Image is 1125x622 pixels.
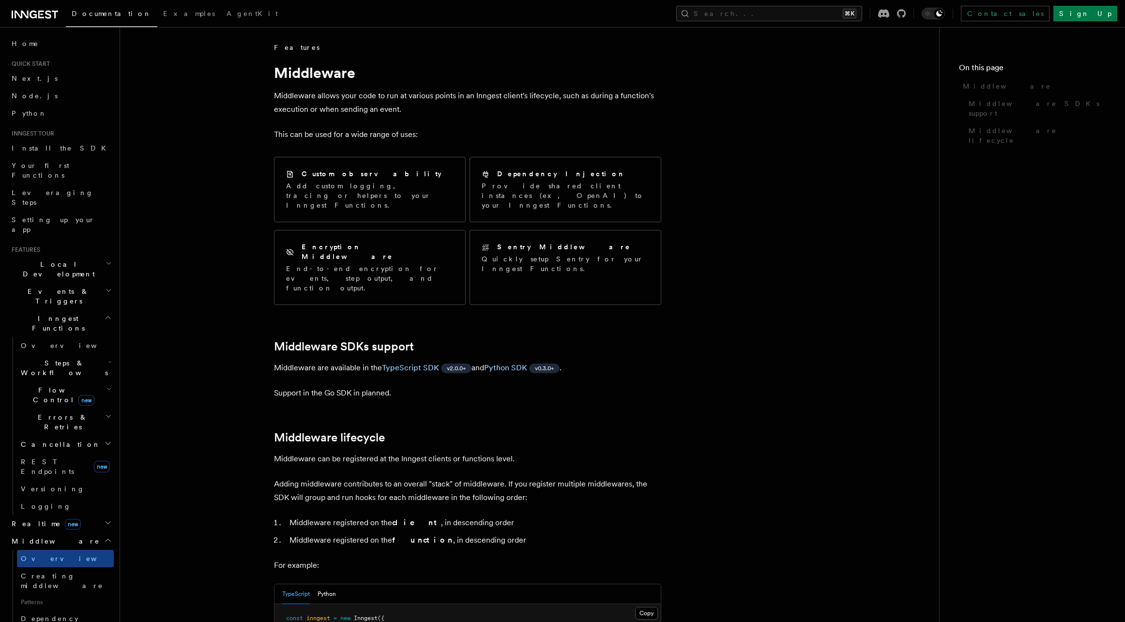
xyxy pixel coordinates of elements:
[8,139,114,157] a: Install the SDK
[447,364,466,372] span: v2.0.0+
[274,64,661,81] h1: Middleware
[282,584,310,604] button: TypeScript
[274,128,661,141] p: This can be used for a wide range of uses:
[17,550,114,567] a: Overview
[8,105,114,122] a: Python
[274,559,661,572] p: For example:
[306,615,330,622] span: inngest
[17,480,114,498] a: Versioning
[8,515,114,532] button: Realtimenew
[8,157,114,184] a: Your first Functions
[12,75,58,82] span: Next.js
[17,354,114,381] button: Steps & Workflows
[94,461,110,472] span: new
[157,3,221,26] a: Examples
[12,92,58,100] span: Node.js
[961,6,1049,21] a: Contact sales
[286,264,454,293] p: End-to-end encryption for events, step output, and function output.
[286,181,454,210] p: Add custom logging, tracing or helpers to your Inngest Functions.
[382,363,439,372] a: TypeScript SDK
[12,189,93,206] span: Leveraging Steps
[969,126,1106,145] span: Middleware lifecycle
[497,242,631,252] h2: Sentry Middleware
[318,584,336,604] button: Python
[12,39,39,48] span: Home
[12,162,69,179] span: Your first Functions
[8,184,114,211] a: Leveraging Steps
[21,458,74,475] span: REST Endpoints
[959,77,1106,95] a: Middleware
[221,3,284,26] a: AgentKit
[676,6,862,21] button: Search...⌘K
[1053,6,1117,21] a: Sign Up
[8,70,114,87] a: Next.js
[470,157,661,222] a: Dependency InjectionProvide shared client instances (ex, OpenAI) to your Inngest Functions.
[8,310,114,337] button: Inngest Functions
[286,615,303,622] span: const
[274,477,661,504] p: Adding middleware contributes to an overall "stack" of middleware. If you register multiple middl...
[12,216,95,233] span: Setting up your app
[17,337,114,354] a: Overview
[969,99,1106,118] span: Middleware SDKs support
[21,572,103,590] span: Creating middleware
[482,181,649,210] p: Provide shared client instances (ex, OpenAI) to your Inngest Functions.
[8,256,114,283] button: Local Development
[21,555,121,562] span: Overview
[8,283,114,310] button: Events & Triggers
[17,358,108,378] span: Steps & Workflows
[21,342,121,349] span: Overview
[17,436,114,453] button: Cancellation
[12,144,112,152] span: Install the SDK
[392,535,453,545] strong: function
[8,211,114,238] a: Setting up your app
[635,607,658,620] button: Copy
[8,246,40,254] span: Features
[8,87,114,105] a: Node.js
[274,452,661,466] p: Middleware can be registered at the Inngest clients or functions level.
[8,536,100,546] span: Middleware
[354,615,378,622] span: Inngest
[302,169,441,179] h2: Custom observability
[17,594,114,610] span: Patterns
[17,567,114,594] a: Creating middleware
[17,498,114,515] a: Logging
[287,533,661,547] li: Middleware registered on the , in descending order
[17,440,101,449] span: Cancellation
[274,340,414,353] a: Middleware SDKs support
[17,453,114,480] a: REST Endpointsnew
[72,10,152,17] span: Documentation
[392,518,441,527] strong: client
[959,62,1106,77] h4: On this page
[78,395,94,406] span: new
[274,361,661,375] p: Middleware are available in the and .
[274,157,466,222] a: Custom observabilityAdd custom logging, tracing or helpers to your Inngest Functions.
[8,130,54,137] span: Inngest tour
[535,364,554,372] span: v0.3.0+
[12,109,47,117] span: Python
[378,615,384,622] span: ({
[227,10,278,17] span: AgentKit
[274,431,385,444] a: Middleware lifecycle
[8,519,81,529] span: Realtime
[274,43,319,52] span: Features
[274,386,661,400] p: Support in the Go SDK in planned.
[484,363,527,372] a: Python SDK
[482,254,649,273] p: Quickly setup Sentry for your Inngest Functions.
[287,516,661,530] li: Middleware registered on the , in descending order
[21,485,85,493] span: Versioning
[8,314,105,333] span: Inngest Functions
[65,519,81,530] span: new
[922,8,945,19] button: Toggle dark mode
[334,615,337,622] span: =
[8,532,114,550] button: Middleware
[8,287,106,306] span: Events & Triggers
[17,409,114,436] button: Errors & Retries
[17,385,106,405] span: Flow Control
[8,60,50,68] span: Quick start
[302,242,454,261] h2: Encryption Middleware
[274,230,466,305] a: Encryption MiddlewareEnd-to-end encryption for events, step output, and function output.
[21,502,71,510] span: Logging
[470,230,661,305] a: Sentry MiddlewareQuickly setup Sentry for your Inngest Functions.
[965,122,1106,149] a: Middleware lifecycle
[8,35,114,52] a: Home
